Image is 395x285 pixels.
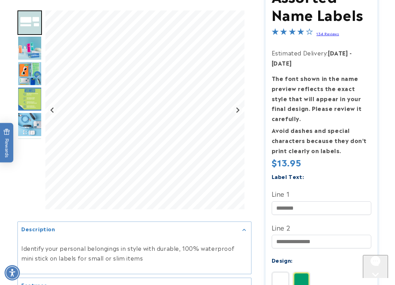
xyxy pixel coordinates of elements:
[350,48,352,57] strong: -
[17,10,42,35] div: Go to slide 2
[328,48,348,57] strong: [DATE]
[272,126,367,155] strong: Avoid dashes and special characters because they don’t print clearly on labels.
[363,255,388,278] iframe: Gorgias live chat messenger
[272,172,304,180] label: Label Text:
[272,59,292,67] strong: [DATE]
[21,225,55,232] h2: Description
[233,105,242,115] button: Next slide
[3,128,10,157] span: Rewards
[48,105,57,115] button: Previous slide
[272,188,372,199] label: Line 1
[272,256,293,264] label: Design:
[17,10,42,35] img: Assorted Name Labels - Label Land
[17,112,42,137] div: Go to slide 6
[17,36,42,60] div: Go to slide 3
[316,31,339,36] a: 134 Reviews - open in a new tab
[272,29,313,37] span: 4.2-star overall rating
[272,74,362,122] strong: The font shown in the name preview reflects the exact style that will appear in your final design...
[17,36,42,60] img: Assorted Name Labels - Label Land
[272,222,372,233] label: Line 2
[18,222,251,238] summary: Description
[17,87,42,111] div: Go to slide 5
[5,265,20,280] div: Accessibility Menu
[17,138,42,162] div: Go to slide 7
[17,61,42,86] img: Assorted Name Labels - Label Land
[17,61,42,86] div: Go to slide 4
[272,156,301,168] span: $13.95
[272,48,372,68] p: Estimated Delivery:
[21,243,248,263] p: Identify your personal belongings in style with durable, 100% waterproof mini stick on labels for...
